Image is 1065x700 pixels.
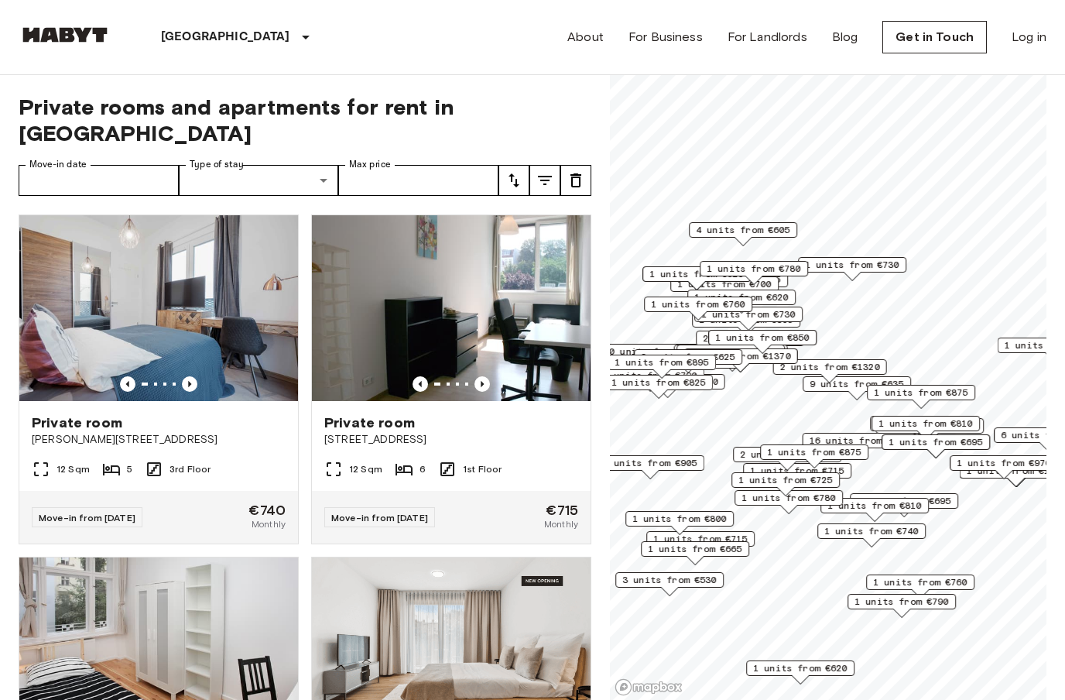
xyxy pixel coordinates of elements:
span: 1 units from €1370 [691,349,791,363]
div: Map marker [597,344,711,368]
div: Map marker [687,290,796,314]
div: Map marker [708,330,817,354]
span: 2 units from €695 [857,494,951,508]
span: Monthly [544,517,578,531]
input: Choose date [19,165,179,196]
div: Map marker [760,444,868,468]
div: Map marker [735,490,843,514]
span: Private rooms and apartments for rent in [GEOGRAPHIC_DATA] [19,94,591,146]
span: 1 units from €715 [653,532,748,546]
span: Move-in from [DATE] [39,512,135,523]
div: Map marker [848,594,956,618]
div: Map marker [733,447,841,471]
span: 4 units from €605 [696,223,790,237]
span: 16 units from €695 [810,434,909,448]
p: [GEOGRAPHIC_DATA] [161,28,290,46]
span: 1 units from €780 [741,491,836,505]
button: Previous image [474,376,490,392]
span: €740 [248,503,286,517]
span: 3 units from €530 [622,573,717,587]
a: Log in [1012,28,1046,46]
div: Map marker [692,312,800,336]
a: Blog [832,28,858,46]
span: 1 units from €760 [873,575,967,589]
img: Habyt [19,27,111,43]
span: 6 [419,462,426,476]
a: Mapbox logo [615,678,683,696]
div: Map marker [798,257,906,281]
span: 2 units from €655 [703,331,797,345]
span: 1 units from €875 [874,386,968,400]
a: Marketing picture of unit DE-01-041-02MPrevious imagePrevious imagePrivate room[STREET_ADDRESS]12... [311,214,591,544]
div: Map marker [731,472,840,496]
span: 1 units from €970 [957,456,1051,470]
button: tune [498,165,529,196]
div: Map marker [746,661,854,685]
span: Move-in from [DATE] [331,512,428,523]
div: Map marker [773,359,887,383]
button: Previous image [182,376,197,392]
div: Map marker [950,455,1058,479]
span: Monthly [252,517,286,531]
a: Marketing picture of unit DE-01-008-005-03HFPrevious imagePrevious imagePrivate room[PERSON_NAME]... [19,214,299,544]
div: Map marker [642,266,751,290]
span: Private room [324,413,415,432]
div: Map marker [803,376,911,400]
button: tune [560,165,591,196]
a: Get in Touch [882,21,987,53]
div: Map marker [615,572,724,596]
img: Marketing picture of unit DE-01-041-02M [312,215,591,401]
div: Map marker [696,331,804,355]
div: Map marker [644,297,752,321]
button: Previous image [413,376,428,392]
span: 1 units from €905 [603,456,697,470]
button: Previous image [120,376,135,392]
span: 1 units from €810 [878,417,973,431]
div: Map marker [625,511,734,535]
span: 1 units from €725 [738,473,833,487]
div: Map marker [604,375,713,399]
div: Map marker [870,416,978,440]
div: Map marker [700,261,808,285]
div: Map marker [634,349,742,373]
span: 1 units from €620 [694,290,789,304]
div: Map marker [817,523,926,547]
span: 1 units from €730 [805,258,899,272]
div: Map marker [872,416,980,440]
span: 1 units from €850 [715,331,810,345]
span: 1 units from €620 [753,661,848,675]
span: 1 units from €875 [767,445,861,459]
label: Max price [349,158,391,171]
div: Map marker [867,385,975,409]
span: 20 units from €655 [604,345,704,359]
div: Map marker [684,348,798,372]
div: Map marker [820,498,929,522]
span: 1 units from €665 [648,542,742,556]
span: 1 units from €695 [889,435,983,449]
div: Map marker [608,355,716,379]
span: 1st Floor [463,462,502,476]
a: About [567,28,604,46]
button: tune [529,165,560,196]
span: 5 [127,462,132,476]
span: 1 units from €760 [651,297,745,311]
span: 3 units from €625 [641,350,735,364]
span: 8 units from €665 [683,345,778,359]
span: 2 units from €1320 [780,360,880,374]
span: 1 units from €730 [701,307,796,321]
div: Map marker [596,455,704,479]
span: [STREET_ADDRESS] [324,432,578,448]
span: 1 units from €800 [632,512,727,526]
span: Private room [32,413,122,432]
span: 1 units from €780 [707,262,801,276]
div: Map marker [882,434,990,458]
a: For Landlords [728,28,807,46]
div: Map marker [850,493,958,517]
label: Move-in date [29,158,87,171]
span: €715 [546,503,578,517]
span: 1 units from €1200 [618,375,718,389]
img: Marketing picture of unit DE-01-008-005-03HF [19,215,298,401]
span: 9 units from €635 [810,377,904,391]
div: Map marker [641,541,749,565]
label: Type of stay [190,158,244,171]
